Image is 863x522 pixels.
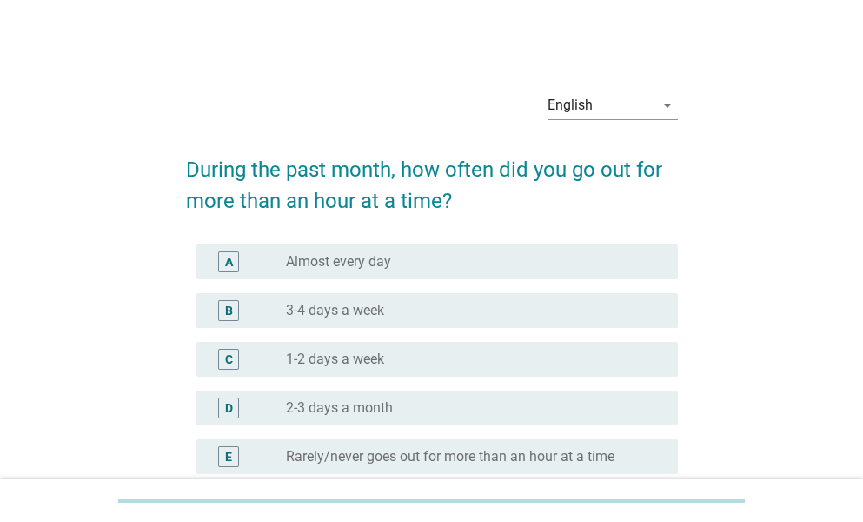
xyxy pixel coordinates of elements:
[225,447,232,465] div: E
[548,97,593,113] div: English
[225,398,233,417] div: D
[225,252,233,271] div: A
[286,253,391,271] label: Almost every day
[225,350,233,368] div: C
[286,351,384,368] label: 1-2 days a week
[286,302,384,319] label: 3-4 days a week
[225,301,233,319] div: B
[657,95,678,116] i: arrow_drop_down
[286,448,614,465] label: Rarely/never goes out for more than an hour at a time
[286,399,393,417] label: 2-3 days a month
[186,137,678,217] h2: During the past month, how often did you go out for more than an hour at a time?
